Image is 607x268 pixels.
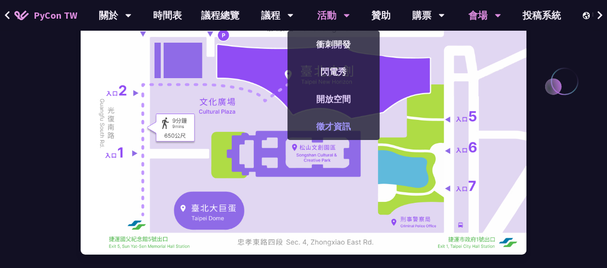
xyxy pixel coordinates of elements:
[14,11,29,20] img: Home icon of PyCon TW 2025
[287,33,380,56] a: 衝刺開發
[583,12,592,19] img: Locale Icon
[5,3,87,27] a: PyCon TW
[287,60,380,83] a: 閃電秀
[287,115,380,138] a: 徵才資訊
[34,8,77,23] span: PyCon TW
[287,88,380,110] a: 開放空間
